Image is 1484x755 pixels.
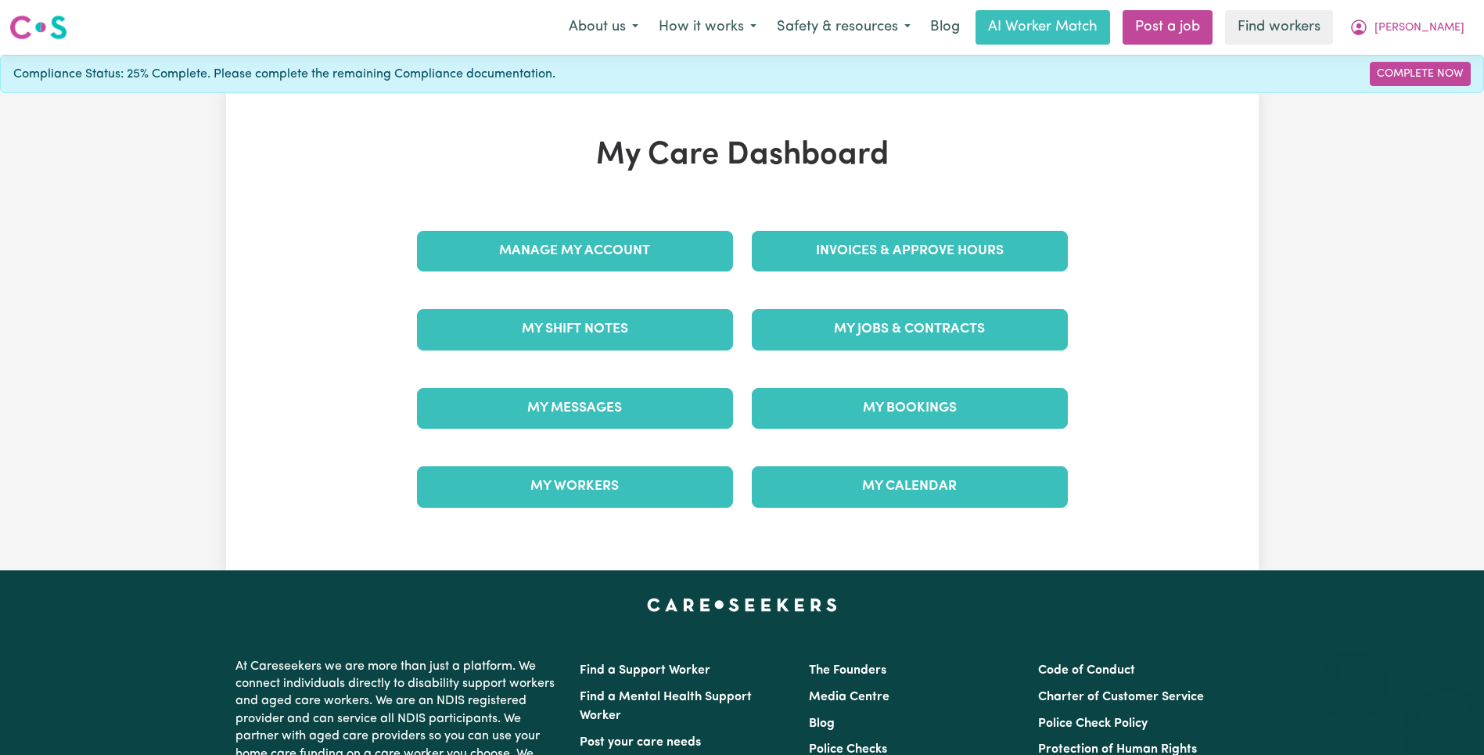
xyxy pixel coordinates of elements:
button: About us [559,11,649,44]
a: Post your care needs [580,736,701,749]
img: Careseekers logo [9,13,67,41]
iframe: Button to launch messaging window [1421,692,1471,742]
button: Safety & resources [767,11,921,44]
span: [PERSON_NAME] [1374,20,1464,37]
a: Post a job [1123,10,1213,45]
a: Invoices & Approve Hours [752,231,1068,271]
iframe: Close message [1338,655,1369,686]
a: Find a Mental Health Support Worker [580,691,752,722]
a: Charter of Customer Service [1038,691,1204,703]
a: My Calendar [752,466,1068,507]
a: My Jobs & Contracts [752,309,1068,350]
a: Complete Now [1370,62,1471,86]
button: My Account [1339,11,1475,44]
a: Find workers [1225,10,1333,45]
a: My Workers [417,466,733,507]
a: AI Worker Match [976,10,1110,45]
a: Police Check Policy [1038,717,1148,730]
a: Careseekers home page [647,599,837,611]
a: Find a Support Worker [580,664,710,677]
a: Blog [809,717,835,730]
a: My Messages [417,388,733,429]
a: Manage My Account [417,231,733,271]
a: Careseekers logo [9,9,67,45]
a: The Founders [809,664,886,677]
a: Code of Conduct [1038,664,1135,677]
a: Media Centre [809,691,889,703]
h1: My Care Dashboard [408,137,1077,174]
a: My Shift Notes [417,309,733,350]
span: Compliance Status: 25% Complete. Please complete the remaining Compliance documentation. [13,65,555,84]
a: My Bookings [752,388,1068,429]
a: Blog [921,10,969,45]
button: How it works [649,11,767,44]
